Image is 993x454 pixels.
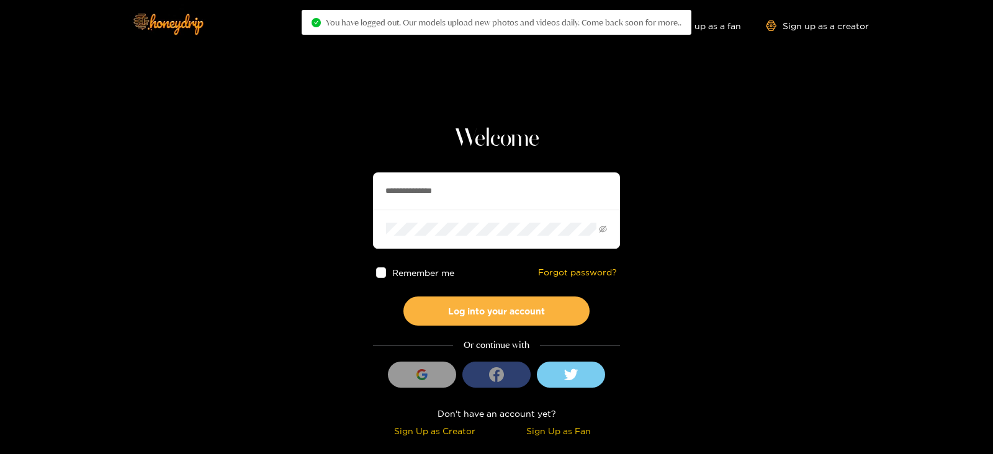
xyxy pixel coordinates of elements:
span: You have logged out. Our models upload new photos and videos daily. Come back soon for more.. [326,17,681,27]
button: Log into your account [403,296,590,326]
div: Sign Up as Creator [376,424,493,438]
span: Remember me [393,268,455,277]
div: Or continue with [373,338,620,352]
div: Sign Up as Fan [500,424,617,438]
a: Forgot password? [538,267,617,278]
a: Sign up as a fan [656,20,741,31]
span: eye-invisible [599,225,607,233]
div: Don't have an account yet? [373,406,620,421]
span: check-circle [312,18,321,27]
a: Sign up as a creator [766,20,869,31]
h1: Welcome [373,124,620,154]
